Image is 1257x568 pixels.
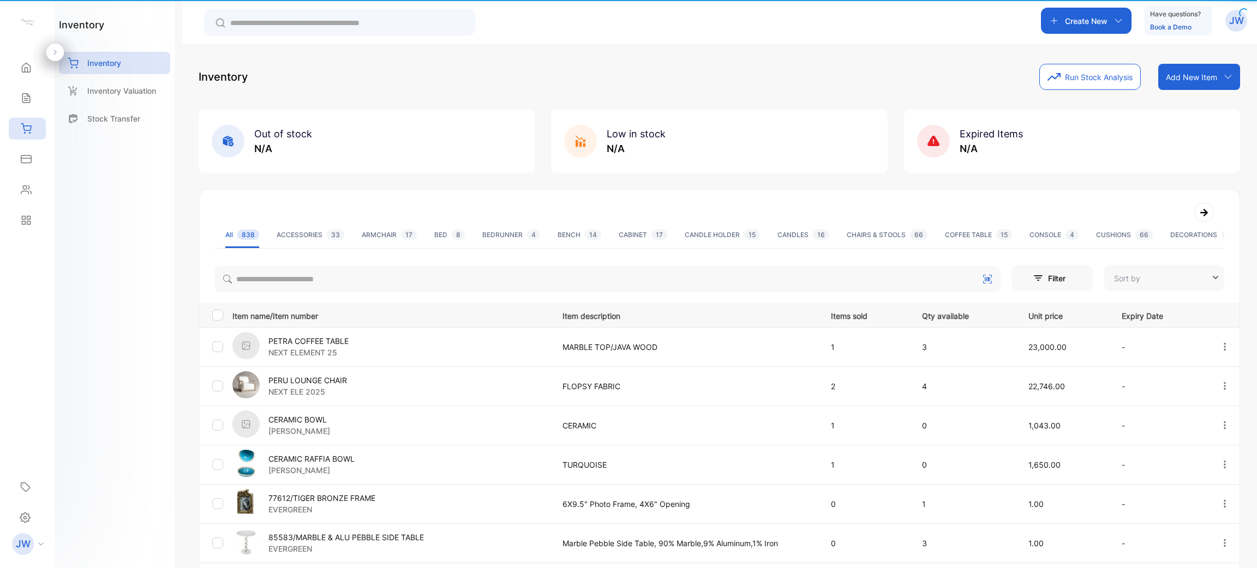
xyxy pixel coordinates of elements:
[232,308,549,322] p: Item name/Item number
[268,492,375,504] p: 77612/TIGER BRONZE FRAME
[268,464,355,476] p: [PERSON_NAME]
[237,229,259,240] span: 838
[268,386,347,397] p: NEXT ELE 2025
[1122,420,1198,431] p: -
[651,229,667,240] span: 17
[1028,539,1044,548] span: 1.00
[527,229,540,240] span: 4
[1225,8,1247,34] button: JW
[1122,459,1198,470] p: -
[910,229,927,240] span: 66
[744,229,760,240] span: 15
[1029,230,1079,240] div: CONSOLE
[232,332,260,359] img: item
[619,230,667,240] div: CABINET
[1028,499,1044,509] span: 1.00
[831,537,899,549] p: 0
[562,459,809,470] p: TURQUOISE
[87,85,156,96] p: Inventory Valuation
[268,425,330,437] p: [PERSON_NAME]
[562,341,809,353] p: MARBLE TOP/JAVA WOOD
[232,371,260,398] img: item
[362,230,417,240] div: ARMCHAIR
[1222,229,1242,240] span: 214
[922,380,1006,392] p: 4
[232,528,260,555] img: item
[1028,421,1061,430] span: 1,043.00
[1150,9,1201,20] p: Have questions?
[268,414,330,425] p: CERAMIC BOWL
[831,459,899,470] p: 1
[1028,382,1065,391] span: 22,746.00
[268,374,347,386] p: PERU LOUNGE CHAIR
[1122,308,1198,322] p: Expiry Date
[607,141,666,156] p: N/A
[922,498,1006,510] p: 1
[268,453,355,464] p: CERAMIC RAFFIA BOWL
[1028,308,1099,322] p: Unit price
[199,69,248,85] p: Inventory
[1122,498,1198,510] p: -
[452,229,465,240] span: 8
[59,107,170,130] a: Stock Transfer
[87,113,140,124] p: Stock Transfer
[268,543,424,554] p: EVERGREEN
[225,230,259,240] div: All
[1096,230,1153,240] div: CUSHIONS
[268,335,349,347] p: PETRA COFFEE TABLE
[813,229,829,240] span: 16
[1150,23,1192,31] a: Book a Demo
[268,504,375,515] p: EVERGREEN
[1122,380,1198,392] p: -
[1028,342,1067,352] span: 23,000.00
[945,230,1012,240] div: COFFEE TABLE
[254,128,312,140] span: Out of stock
[831,308,899,322] p: Items sold
[232,450,260,477] img: item
[232,410,260,438] img: item
[831,380,899,392] p: 2
[1041,8,1132,34] button: Create New
[922,459,1006,470] p: 0
[562,537,809,549] p: Marble Pebble Side Table, 90% Marble,9% Aluminum,1% Iron
[19,14,35,31] img: logo
[254,141,312,156] p: N/A
[1122,537,1198,549] p: -
[562,380,809,392] p: FLOPSY FABRIC
[777,230,829,240] div: CANDLES
[558,230,601,240] div: BENCH
[232,489,260,516] img: item
[960,141,1023,156] p: N/A
[434,230,465,240] div: BED
[685,230,760,240] div: CANDLE HOLDER
[831,498,899,510] p: 0
[1170,230,1242,240] div: DECORATIONS
[1114,273,1140,284] p: Sort by
[268,347,349,358] p: NEXT ELEMENT 25
[922,308,1006,322] p: Qty available
[922,420,1006,431] p: 0
[585,229,601,240] span: 14
[59,52,170,74] a: Inventory
[401,229,417,240] span: 17
[607,128,666,140] span: Low in stock
[831,341,899,353] p: 1
[1229,14,1244,28] p: JW
[59,17,104,32] h1: inventory
[562,498,809,510] p: 6X9.5" Photo Frame, 4X6" Opening
[268,531,424,543] p: 85583/MARBLE & ALU PEBBLE SIDE TABLE
[16,537,31,551] p: JW
[831,420,899,431] p: 1
[1166,71,1217,83] p: Add New Item
[1104,265,1224,291] button: Sort by
[960,128,1023,140] span: Expired Items
[59,80,170,102] a: Inventory Valuation
[562,308,809,322] p: Item description
[1039,64,1141,90] button: Run Stock Analysis
[482,230,540,240] div: BEDRUNNER
[1122,341,1198,353] p: -
[922,537,1006,549] p: 3
[1028,460,1061,469] span: 1,650.00
[996,229,1012,240] span: 15
[277,230,344,240] div: ACCESSORIES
